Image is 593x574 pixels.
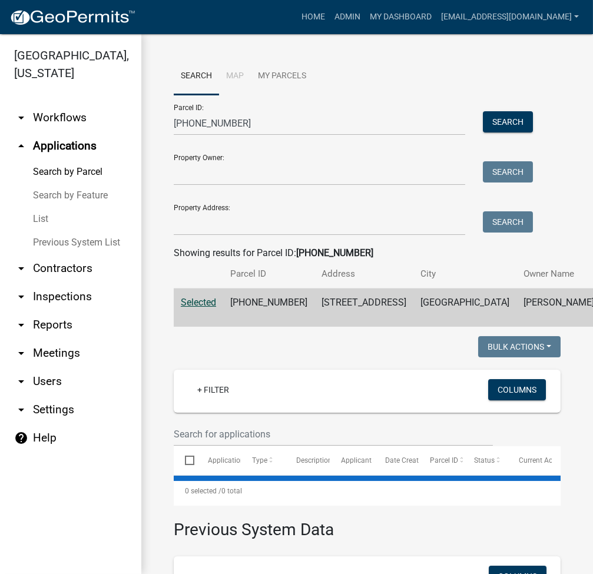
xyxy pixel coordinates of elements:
[251,58,313,95] a: My Parcels
[14,318,28,332] i: arrow_drop_down
[341,456,372,464] span: Applicant
[314,288,413,327] td: [STREET_ADDRESS]
[297,6,330,28] a: Home
[174,506,561,542] h3: Previous System Data
[14,261,28,276] i: arrow_drop_down
[488,379,546,400] button: Columns
[365,6,436,28] a: My Dashboard
[474,456,495,464] span: Status
[436,6,584,28] a: [EMAIL_ADDRESS][DOMAIN_NAME]
[181,297,216,308] a: Selected
[296,456,332,464] span: Description
[519,456,568,464] span: Current Activity
[223,260,314,288] th: Parcel ID
[174,422,493,446] input: Search for applications
[374,446,418,475] datatable-header-cell: Date Created
[14,403,28,417] i: arrow_drop_down
[188,379,238,400] a: + Filter
[483,211,533,233] button: Search
[14,111,28,125] i: arrow_drop_down
[174,58,219,95] a: Search
[196,446,240,475] datatable-header-cell: Application Number
[208,456,272,464] span: Application Number
[14,431,28,445] i: help
[330,446,374,475] datatable-header-cell: Applicant
[430,456,458,464] span: Parcel ID
[478,336,561,357] button: Bulk Actions
[185,487,221,495] span: 0 selected /
[285,446,329,475] datatable-header-cell: Description
[174,446,196,475] datatable-header-cell: Select
[413,260,516,288] th: City
[330,6,365,28] a: Admin
[241,446,285,475] datatable-header-cell: Type
[413,288,516,327] td: [GEOGRAPHIC_DATA]
[14,139,28,153] i: arrow_drop_up
[385,456,426,464] span: Date Created
[252,456,267,464] span: Type
[508,446,552,475] datatable-header-cell: Current Activity
[223,288,314,327] td: [PHONE_NUMBER]
[14,290,28,304] i: arrow_drop_down
[174,476,561,506] div: 0 total
[483,161,533,183] button: Search
[463,446,507,475] datatable-header-cell: Status
[483,111,533,132] button: Search
[419,446,463,475] datatable-header-cell: Parcel ID
[314,260,413,288] th: Address
[14,346,28,360] i: arrow_drop_down
[296,247,373,258] strong: [PHONE_NUMBER]
[174,246,561,260] div: Showing results for Parcel ID:
[14,374,28,389] i: arrow_drop_down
